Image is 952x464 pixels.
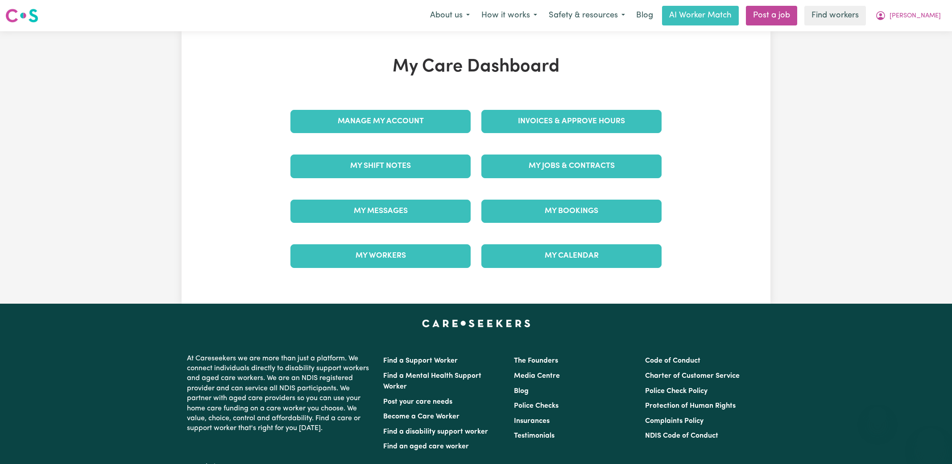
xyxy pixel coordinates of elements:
[514,357,558,364] a: The Founders
[290,155,471,178] a: My Shift Notes
[869,407,886,425] iframe: Close message
[290,244,471,268] a: My Workers
[916,428,945,457] iframe: Button to launch messaging window
[631,6,658,25] a: Blog
[645,388,708,395] a: Police Check Policy
[645,418,704,425] a: Complaints Policy
[476,6,543,25] button: How it works
[514,418,550,425] a: Insurances
[645,372,740,380] a: Charter of Customer Service
[746,6,797,25] a: Post a job
[5,5,38,26] a: Careseekers logo
[543,6,631,25] button: Safety & resources
[514,388,529,395] a: Blog
[422,320,530,327] a: Careseekers home page
[514,432,555,439] a: Testimonials
[383,357,458,364] a: Find a Support Worker
[5,8,38,24] img: Careseekers logo
[890,11,941,21] span: [PERSON_NAME]
[290,110,471,133] a: Manage My Account
[645,402,736,410] a: Protection of Human Rights
[290,200,471,223] a: My Messages
[804,6,866,25] a: Find workers
[383,428,488,435] a: Find a disability support worker
[481,110,662,133] a: Invoices & Approve Hours
[285,56,667,78] h1: My Care Dashboard
[645,432,718,439] a: NDIS Code of Conduct
[481,244,662,268] a: My Calendar
[481,200,662,223] a: My Bookings
[187,350,373,437] p: At Careseekers we are more than just a platform. We connect individuals directly to disability su...
[383,443,469,450] a: Find an aged care worker
[383,372,481,390] a: Find a Mental Health Support Worker
[662,6,739,25] a: AI Worker Match
[383,413,459,420] a: Become a Care Worker
[869,6,947,25] button: My Account
[424,6,476,25] button: About us
[481,155,662,178] a: My Jobs & Contracts
[383,398,452,405] a: Post your care needs
[514,402,559,410] a: Police Checks
[645,357,700,364] a: Code of Conduct
[514,372,560,380] a: Media Centre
